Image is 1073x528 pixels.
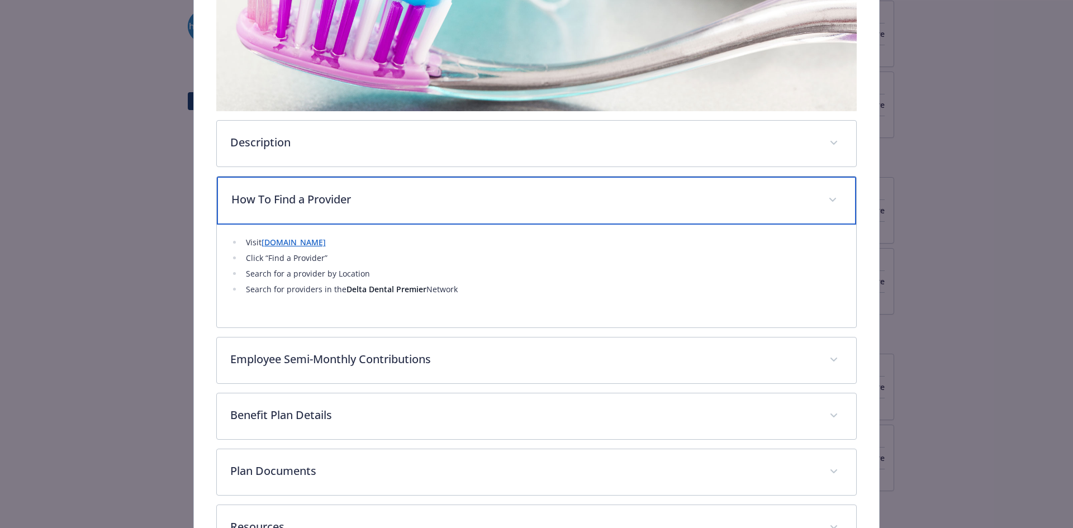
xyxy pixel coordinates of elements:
li: Search for a provider by Location [243,267,843,280]
li: Search for providers in the Network [243,283,843,296]
div: How To Find a Provider [217,177,857,225]
a: [DOMAIN_NAME] [262,237,326,248]
strong: Delta Dental Premier [346,284,426,294]
p: Employee Semi-Monthly Contributions [230,351,816,368]
li: Visit [243,236,843,249]
p: Plan Documents [230,463,816,479]
p: How To Find a Provider [231,191,815,208]
li: Click “Find a Provider” [243,251,843,265]
p: Description [230,134,816,151]
div: Employee Semi-Monthly Contributions [217,337,857,383]
div: Plan Documents [217,449,857,495]
div: How To Find a Provider [217,225,857,327]
div: Benefit Plan Details [217,393,857,439]
p: Benefit Plan Details [230,407,816,424]
div: Description [217,121,857,167]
